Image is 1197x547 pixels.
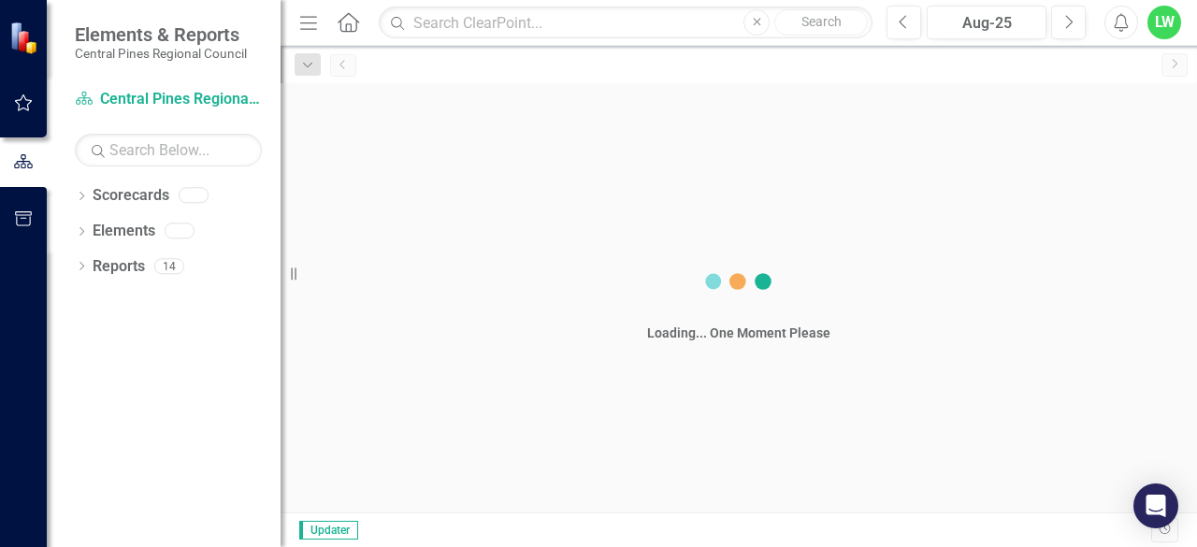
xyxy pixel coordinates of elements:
[299,521,358,540] span: Updater
[647,324,830,342] div: Loading... One Moment Please
[379,7,873,39] input: Search ClearPoint...
[93,185,169,207] a: Scorecards
[93,221,155,242] a: Elements
[927,6,1046,39] button: Aug-25
[75,23,247,46] span: Elements & Reports
[75,89,262,110] a: Central Pines Regional Council Strategic Plan
[1133,483,1178,528] div: Open Intercom Messenger
[774,9,868,36] button: Search
[93,256,145,278] a: Reports
[75,46,247,61] small: Central Pines Regional Council
[801,14,842,29] span: Search
[9,22,42,54] img: ClearPoint Strategy
[1147,6,1181,39] button: LW
[75,134,262,166] input: Search Below...
[933,12,1040,35] div: Aug-25
[154,258,184,274] div: 14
